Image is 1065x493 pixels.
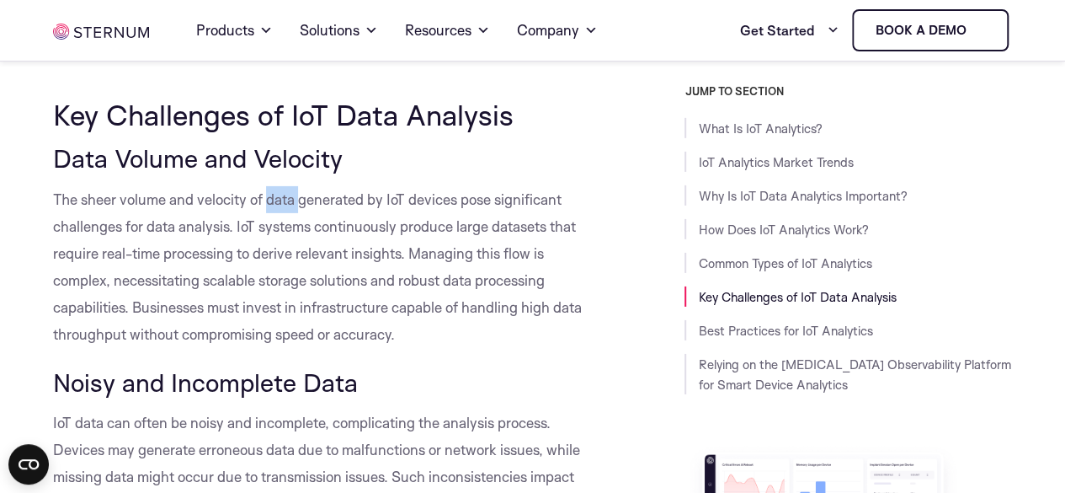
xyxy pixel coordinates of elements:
[698,356,1010,393] a: Relying on the [MEDICAL_DATA] Observability Platform for Smart Device Analytics
[698,188,907,204] a: Why Is IoT Data Analytics Important?
[53,367,358,398] span: Noisy and Incomplete Data
[698,289,896,305] a: Key Challenges of IoT Data Analysis
[698,255,871,271] a: Common Types of IoT Analytics
[698,323,872,339] a: Best Practices for IoT Analytics
[698,154,853,170] a: IoT Analytics Market Trends
[53,190,582,343] span: The sheer volume and velocity of data generated by IoT devices pose significant challenges for da...
[53,97,514,132] span: Key Challenges of IoT Data Analysis
[739,13,839,47] a: Get Started
[972,24,986,37] img: sternum iot
[684,84,1011,98] h3: JUMP TO SECTION
[698,121,822,137] a: What Is IoT Analytics?
[852,9,1009,51] a: Book a demo
[8,444,49,485] button: Open CMP widget
[53,142,343,174] span: Data Volume and Velocity
[698,222,868,238] a: How Does IoT Analytics Work?
[53,24,149,40] img: sternum iot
